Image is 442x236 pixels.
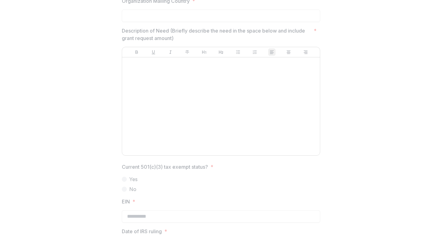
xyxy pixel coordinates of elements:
[201,48,208,56] button: Heading 1
[122,163,208,171] p: Current 501(c)(3) tax exempt status?
[251,48,259,56] button: Ordered List
[129,185,136,193] span: No
[183,48,191,56] button: Strike
[167,48,174,56] button: Italicize
[122,228,162,235] p: Date of IRS ruling
[234,48,242,56] button: Bullet List
[285,48,292,56] button: Align Center
[129,176,138,183] span: Yes
[302,48,309,56] button: Align Right
[122,198,130,205] p: EIN
[217,48,225,56] button: Heading 2
[133,48,140,56] button: Bold
[150,48,157,56] button: Underline
[268,48,276,56] button: Align Left
[122,27,311,42] p: Description of Need (Briefly describe the need in the space below and include grant request amount)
